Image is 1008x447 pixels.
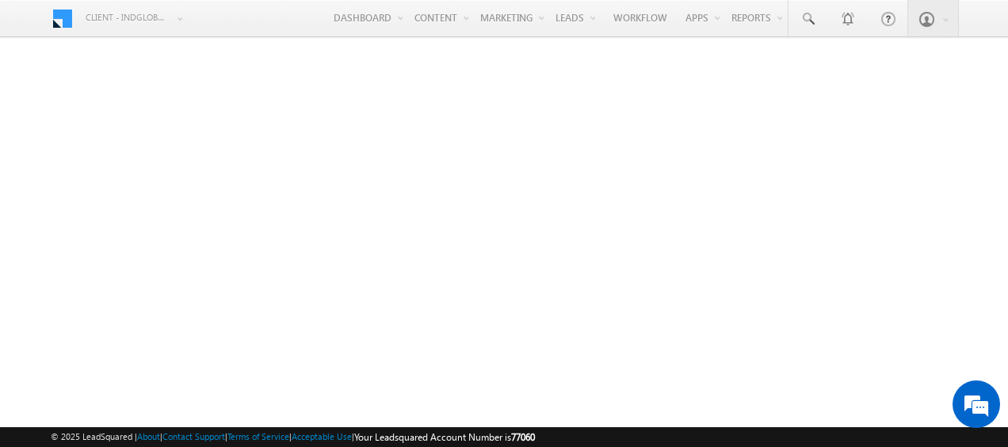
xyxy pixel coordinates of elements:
[51,430,535,445] span: © 2025 LeadSquared | | | | |
[137,431,160,441] a: About
[354,431,535,443] span: Your Leadsquared Account Number is
[162,431,225,441] a: Contact Support
[292,431,352,441] a: Acceptable Use
[227,431,289,441] a: Terms of Service
[511,431,535,443] span: 77060
[86,10,169,25] span: Client - indglobal1 (77060)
